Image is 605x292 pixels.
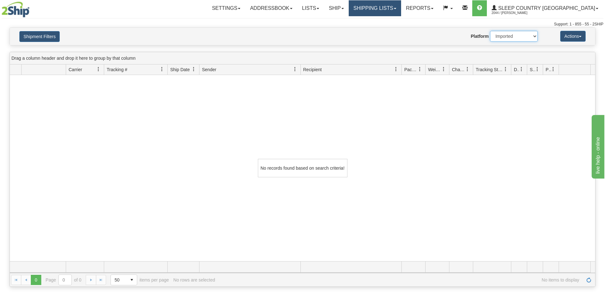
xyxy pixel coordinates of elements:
div: Support: 1 - 855 - 55 - 2SHIP [2,22,603,27]
a: Charge filter column settings [462,64,473,75]
span: Tracking # [107,66,127,73]
a: Addressbook [245,0,297,16]
a: Lists [297,0,324,16]
a: Refresh [584,275,594,285]
a: Tracking Status filter column settings [500,64,511,75]
div: No rows are selected [173,277,215,282]
a: Ship Date filter column settings [188,64,199,75]
button: Actions [560,31,586,42]
a: Carrier filter column settings [93,64,104,75]
img: logo2044.jpg [2,2,30,17]
a: Pickup Status filter column settings [548,64,559,75]
a: Weight filter column settings [438,64,449,75]
span: Sender [202,66,216,73]
span: Ship Date [170,66,190,73]
a: Recipient filter column settings [391,64,401,75]
a: Ship [324,0,348,16]
span: No items to display [219,277,579,282]
a: Reports [401,0,438,16]
button: Shipment Filters [19,31,60,42]
span: Shipment Issues [530,66,535,73]
span: Page sizes drop down [111,275,137,285]
div: No records found based on search criteria! [258,159,347,177]
span: Page 0 [31,275,41,285]
div: live help - online [5,4,59,11]
span: Pickup Status [546,66,551,73]
a: Delivery Status filter column settings [516,64,527,75]
span: 2044 / [PERSON_NAME] [492,10,539,16]
a: Sleep Country [GEOGRAPHIC_DATA] 2044 / [PERSON_NAME] [487,0,603,16]
span: Carrier [69,66,82,73]
span: Recipient [303,66,322,73]
a: Settings [207,0,245,16]
div: grid grouping header [10,52,595,65]
label: Platform [471,33,489,39]
a: Sender filter column settings [290,64,300,75]
span: Weight [428,66,441,73]
a: Shipping lists [349,0,401,16]
span: Tracking Status [476,66,503,73]
span: Charge [452,66,465,73]
a: Tracking # filter column settings [157,64,167,75]
span: 50 [115,277,123,283]
span: Page of 0 [46,275,82,285]
span: Packages [404,66,418,73]
span: select [127,275,137,285]
a: Packages filter column settings [414,64,425,75]
span: items per page [111,275,169,285]
span: Sleep Country [GEOGRAPHIC_DATA] [497,5,595,11]
a: Shipment Issues filter column settings [532,64,543,75]
iframe: chat widget [590,113,604,178]
span: Delivery Status [514,66,519,73]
